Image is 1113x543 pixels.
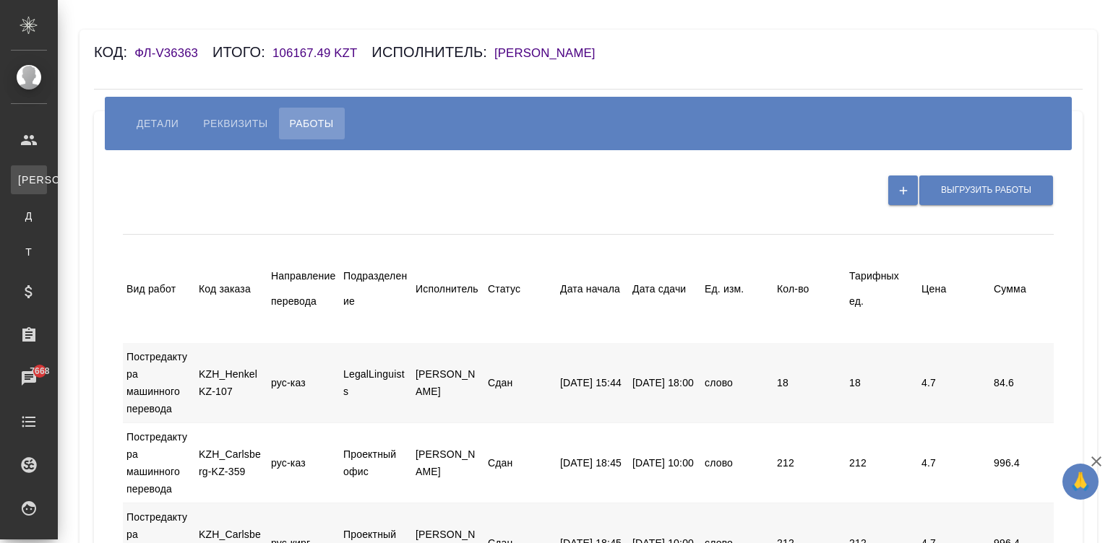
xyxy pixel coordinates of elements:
[137,115,179,132] span: Детали
[412,360,484,405] div: [PERSON_NAME]
[990,369,1062,396] div: 84.6
[134,46,212,60] h6: ФЛ-V36363
[212,44,272,60] h6: Итого:
[632,277,697,302] div: Дата сдачи
[994,277,1059,302] div: Сумма
[494,46,610,60] h6: [PERSON_NAME]
[126,277,192,302] div: Вид работ
[343,264,408,314] div: Подразделение
[488,277,553,302] div: Статус
[701,369,773,396] div: слово
[94,44,134,60] h6: Код:
[1062,464,1099,500] button: 🙏
[846,369,918,396] div: 18
[629,369,701,396] div: [DATE] 18:00
[412,440,484,485] div: [PERSON_NAME]
[701,449,773,477] div: слово
[18,245,40,259] span: Т
[290,115,334,132] span: Работы
[11,165,47,194] a: [PERSON_NAME]
[271,264,336,314] div: Направление перевода
[18,173,40,187] span: [PERSON_NAME]
[990,449,1062,477] div: 996.4
[556,369,629,396] div: [DATE] 15:44
[629,449,701,477] div: [DATE] 10:00
[484,369,556,396] div: Сдан
[849,264,914,314] div: Тарифных ед.
[918,449,990,477] div: 4.7
[4,360,54,396] a: 7668
[921,277,987,302] div: Цена
[340,360,412,405] div: LegalLinguists
[11,201,47,230] a: Д
[1068,466,1093,497] span: 🙏
[484,449,556,477] div: Сдан
[272,46,371,60] h6: 106167.49 KZT
[267,369,340,396] div: рус-каз
[846,449,918,477] div: 212
[560,277,625,302] div: Дата начала
[494,48,610,59] a: [PERSON_NAME]
[195,360,267,405] div: KZH_HenkelKZ-107
[416,277,481,302] div: Исполнитель
[371,44,494,60] h6: Исполнитель:
[941,184,1031,196] span: Выгрузить работы
[773,369,846,396] div: 18
[918,369,990,396] div: 4.7
[18,209,40,223] span: Д
[123,423,195,503] div: Постредактура машинного перевода
[203,115,267,132] span: Реквизиты
[123,343,195,422] div: Постредактура машинного перевода
[267,449,340,477] div: рус-каз
[556,449,629,477] div: [DATE] 18:45
[21,364,58,378] span: 7668
[195,440,267,485] div: KZH_Carlsberg-KZ-359
[705,277,770,302] div: Ед. изм.
[919,175,1053,205] button: Выгрузить работы
[777,277,842,302] div: Кол-во
[199,277,264,302] div: Код заказа
[11,238,47,266] a: Т
[773,449,846,477] div: 212
[340,440,412,485] div: Проектный офис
